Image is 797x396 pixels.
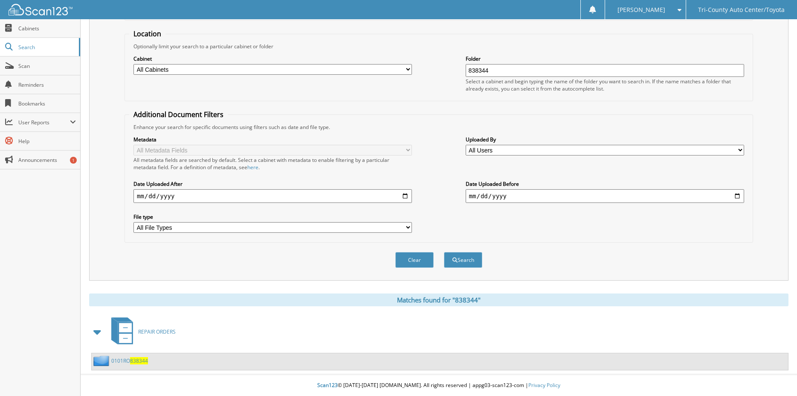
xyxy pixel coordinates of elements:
[130,357,148,364] span: 838344
[133,213,412,220] label: File type
[617,7,665,12] span: [PERSON_NAME]
[18,119,70,126] span: User Reports
[81,375,797,396] div: © [DATE]-[DATE] [DOMAIN_NAME]. All rights reserved | appg03-scan123-com |
[754,355,797,396] iframe: Chat Widget
[129,29,165,38] legend: Location
[18,100,76,107] span: Bookmarks
[133,136,412,143] label: Metadata
[18,81,76,88] span: Reminders
[466,189,744,203] input: end
[129,43,748,50] div: Optionally limit your search to a particular cabinet or folder
[111,357,148,364] a: 0101RO838344
[466,180,744,188] label: Date Uploaded Before
[444,252,482,268] button: Search
[466,136,744,143] label: Uploaded By
[247,164,258,171] a: here
[138,328,176,335] span: REPAIR ORDERS
[106,315,176,349] a: REPAIR ORDERS
[129,110,228,119] legend: Additional Document Filters
[70,157,77,164] div: 1
[133,55,412,62] label: Cabinet
[18,138,76,145] span: Help
[93,355,111,366] img: folder2.png
[18,156,76,164] span: Announcements
[133,156,412,171] div: All metadata fields are searched by default. Select a cabinet with metadata to enable filtering b...
[395,252,434,268] button: Clear
[129,123,748,131] div: Enhance your search for specific documents using filters such as date and file type.
[466,55,744,62] label: Folder
[528,381,560,389] a: Privacy Policy
[698,7,785,12] span: Tri-County Auto Center/Toyota
[18,25,76,32] span: Cabinets
[9,4,72,15] img: scan123-logo-white.svg
[89,293,788,306] div: Matches found for "838344"
[317,381,338,389] span: Scan123
[133,189,412,203] input: start
[18,44,75,51] span: Search
[466,78,744,92] div: Select a cabinet and begin typing the name of the folder you want to search in. If the name match...
[18,62,76,70] span: Scan
[133,180,412,188] label: Date Uploaded After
